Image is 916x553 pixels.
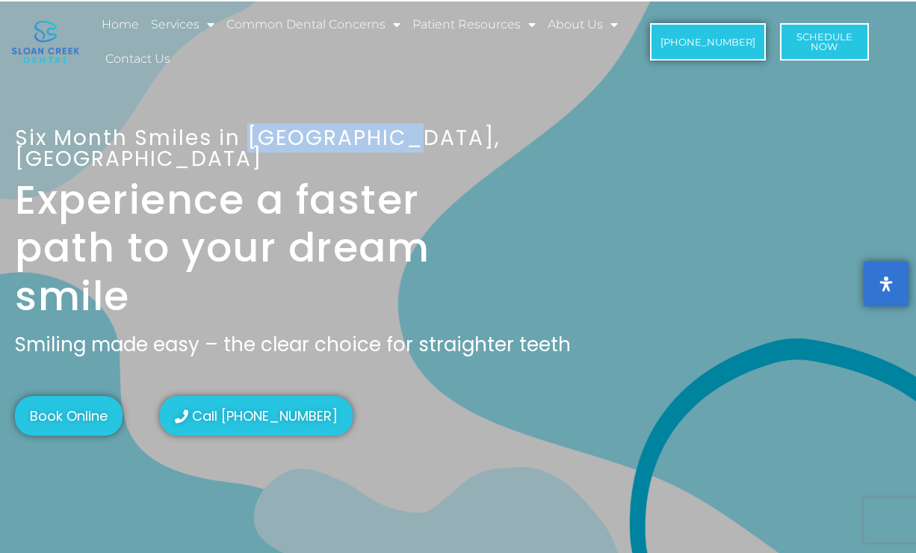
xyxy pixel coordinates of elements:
h2: Experience a faster path to your dream smile [15,176,529,321]
span: [PHONE_NUMBER] [660,37,755,47]
nav: Menu [99,7,628,76]
span: Call [PHONE_NUMBER] [192,407,338,424]
a: Home [99,7,141,42]
a: Patient Resources [410,7,538,42]
p: Smiling made easy – the clear choice for straighter teeth [15,333,901,356]
span: Schedule Now [796,32,852,52]
a: ScheduleNow [780,23,869,61]
a: Book Online [15,396,123,436]
a: Contact Us [103,42,173,76]
a: Services [149,7,217,42]
span: Book Online [30,407,108,424]
button: Open Accessibility Panel [864,262,909,306]
a: Call [PHONE_NUMBER] [160,396,353,436]
a: [PHONE_NUMBER] [650,23,766,61]
a: About Us [545,7,620,42]
a: Common Dental Concerns [224,7,403,42]
h1: Six Month Smiles in [GEOGRAPHIC_DATA], [GEOGRAPHIC_DATA] [15,128,529,170]
img: logo [12,21,79,63]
